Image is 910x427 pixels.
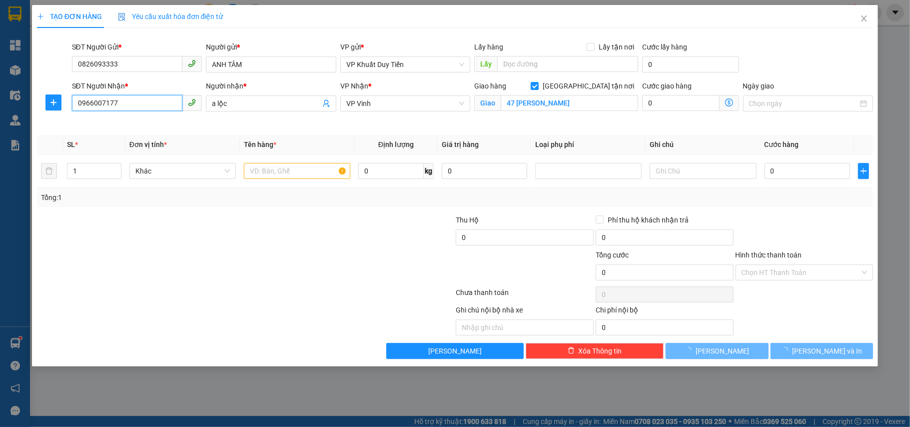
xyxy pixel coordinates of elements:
span: Giao hàng [474,82,506,90]
span: Tổng cước [596,251,629,259]
label: Hình thức thanh toán [736,251,802,259]
div: Chưa thanh toán [455,287,595,304]
input: VD: Bàn, Ghế [244,163,350,179]
button: delete [41,163,57,179]
span: Đơn vị tính [129,140,167,148]
div: Chi phí nội bộ [596,304,734,319]
li: [PERSON_NAME], [PERSON_NAME] [93,24,418,37]
th: Loại phụ phí [531,135,646,154]
span: Định lượng [378,140,414,148]
input: Dọc đường [497,56,638,72]
span: TẠO ĐƠN HÀNG [37,12,102,20]
span: phone [188,59,196,67]
span: VP Vinh [346,96,465,111]
span: Lấy [474,56,497,72]
div: Người gửi [206,41,336,52]
span: user-add [322,99,330,107]
input: Giao tận nơi [501,95,638,111]
button: [PERSON_NAME] [666,343,769,359]
span: delete [568,347,575,355]
label: Cước giao hàng [642,82,692,90]
b: GỬI : VP Khuất Duy Tiến [12,72,161,89]
input: Nhập ghi chú [456,319,594,335]
span: VP Nhận [340,82,368,90]
input: Ghi Chú [650,163,756,179]
button: plus [858,163,869,179]
span: [PERSON_NAME] [428,345,482,356]
div: SĐT Người Gửi [72,41,202,52]
li: Hotline: 02386655777, 02462925925, 0944789456 [93,37,418,49]
span: Giá trị hàng [442,140,479,148]
button: [PERSON_NAME] và In [771,343,874,359]
input: Cước giao hàng [642,95,719,111]
span: loading [685,347,696,354]
span: close [860,14,868,22]
span: Cước hàng [765,140,799,148]
button: deleteXóa Thông tin [526,343,664,359]
div: Tổng: 1 [41,192,352,203]
img: icon [118,13,126,21]
span: Giao [474,95,501,111]
span: Khác [135,163,230,178]
span: kg [424,163,434,179]
div: SĐT Người Nhận [72,80,202,91]
div: Ghi chú nội bộ nhà xe [456,304,594,319]
span: Lấy hàng [474,43,503,51]
span: Tên hàng [244,140,276,148]
span: plus [859,167,869,175]
div: VP gửi [340,41,471,52]
div: Người nhận [206,80,336,91]
input: Ngày giao [749,98,859,109]
span: [GEOGRAPHIC_DATA] tận nơi [539,80,638,91]
span: SL [67,140,75,148]
span: [PERSON_NAME] và In [792,345,862,356]
span: plus [37,13,44,20]
span: Xóa Thông tin [579,345,622,356]
span: Thu Hộ [456,216,479,224]
button: plus [45,94,61,110]
span: phone [188,98,196,106]
img: logo.jpg [12,12,62,62]
span: Phí thu hộ khách nhận trả [604,214,693,225]
span: Yêu cầu xuất hóa đơn điện tử [118,12,223,20]
span: loading [781,347,792,354]
button: Close [850,5,878,33]
span: Lấy tận nơi [595,41,638,52]
span: plus [46,98,61,106]
button: [PERSON_NAME] [386,343,524,359]
label: Ngày giao [743,82,775,90]
input: 0 [442,163,527,179]
span: dollar-circle [725,98,733,106]
input: Cước lấy hàng [642,56,739,72]
label: Cước lấy hàng [642,43,687,51]
span: VP Khuất Duy Tiến [346,57,465,72]
span: [PERSON_NAME] [696,345,749,356]
th: Ghi chú [646,135,760,154]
